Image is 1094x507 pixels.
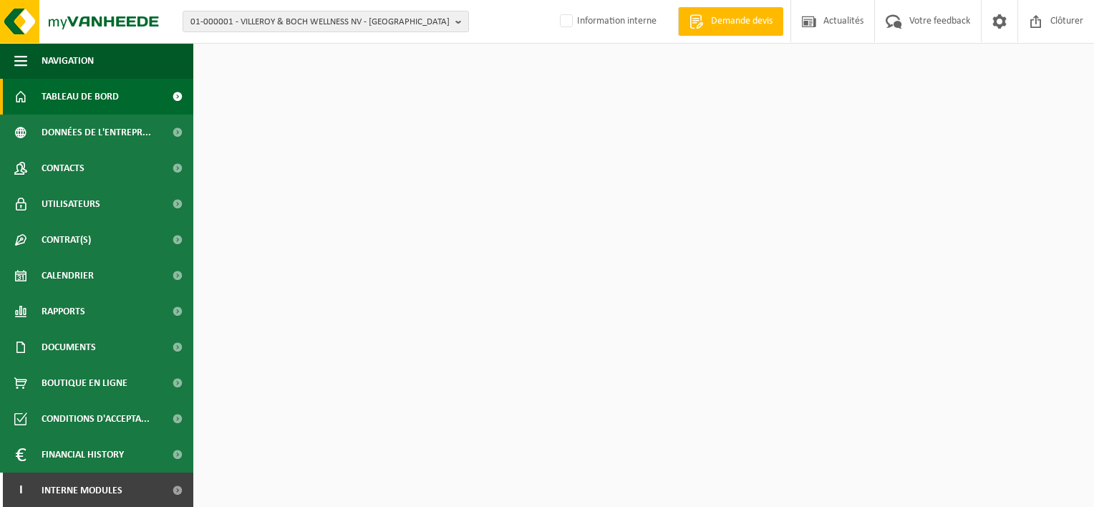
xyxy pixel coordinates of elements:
[707,14,776,29] span: Demande devis
[42,222,91,258] span: Contrat(s)
[42,43,94,79] span: Navigation
[183,11,469,32] button: 01-000001 - VILLEROY & BOCH WELLNESS NV - [GEOGRAPHIC_DATA]
[190,11,450,33] span: 01-000001 - VILLEROY & BOCH WELLNESS NV - [GEOGRAPHIC_DATA]
[42,150,84,186] span: Contacts
[42,79,119,115] span: Tableau de bord
[42,258,94,294] span: Calendrier
[678,7,783,36] a: Demande devis
[42,365,127,401] span: Boutique en ligne
[42,115,151,150] span: Données de l'entrepr...
[42,329,96,365] span: Documents
[42,294,85,329] span: Rapports
[42,401,150,437] span: Conditions d'accepta...
[557,11,657,32] label: Information interne
[42,186,100,222] span: Utilisateurs
[42,437,124,473] span: Financial History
